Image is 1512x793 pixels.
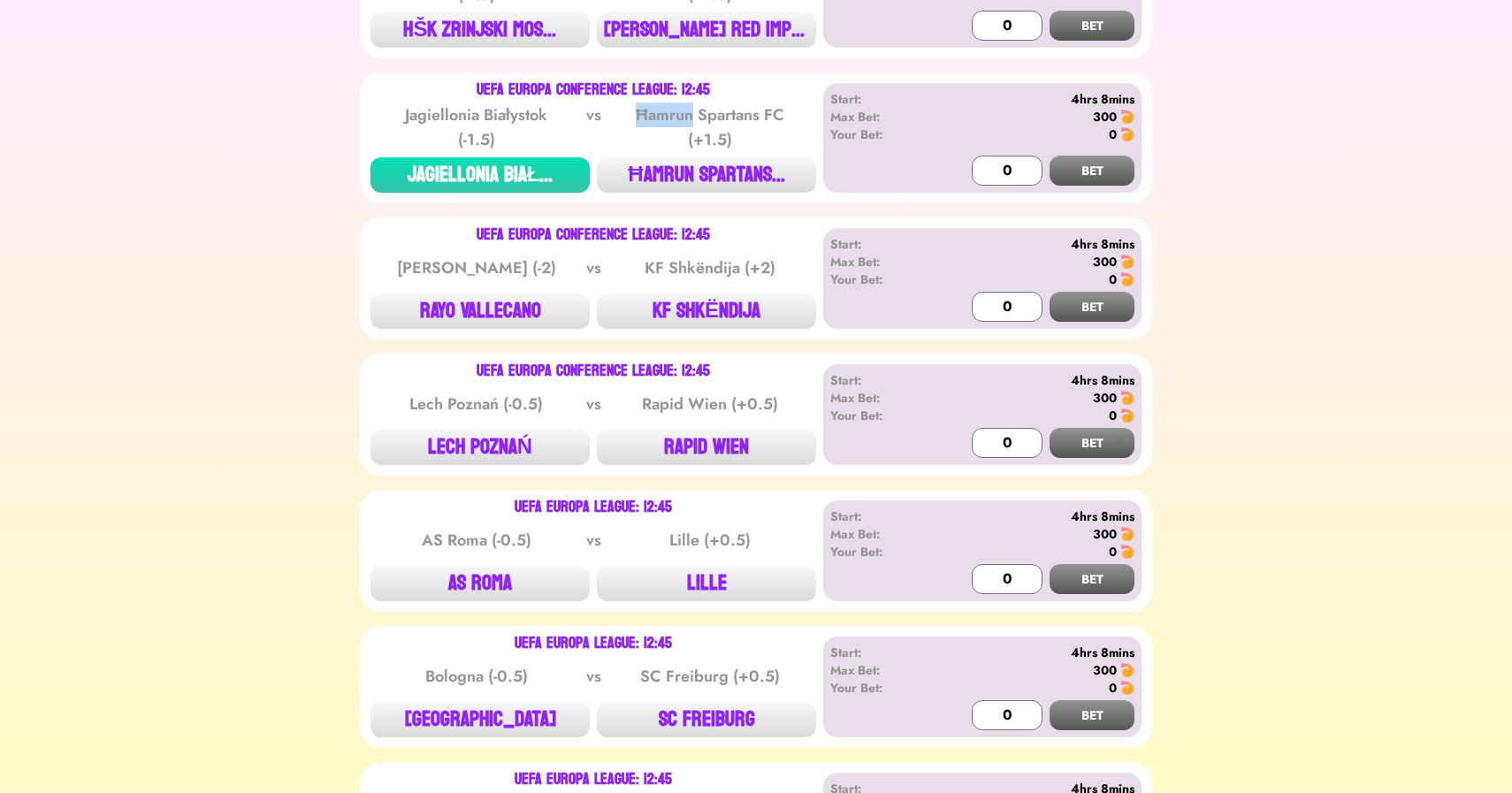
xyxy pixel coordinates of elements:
button: LILLE [597,566,816,601]
div: UEFA Europa Conference League: 12:45 [477,83,710,97]
div: UEFA Europa Conference League: 12:45 [477,364,710,378]
div: UEFA Europa League: 12:45 [515,500,672,515]
button: RAYO VALLECANO [370,294,590,329]
img: 🍤 [1120,681,1134,695]
div: 4hrs 8mins [932,90,1134,108]
img: 🍤 [1120,663,1134,677]
div: 0 [1109,407,1117,424]
button: BET [1050,156,1134,186]
div: 4hrs 8mins [932,507,1134,525]
div: 300 [1093,108,1117,126]
button: ĦAMRUN SPARTANS... [597,157,816,193]
div: 300 [1093,661,1117,679]
div: vs [583,255,605,280]
div: vs [583,528,605,553]
div: SC Freiburg (+0.5) [621,664,799,689]
img: 🍤 [1120,255,1134,269]
img: 🍤 [1120,110,1134,124]
div: Max Bet: [830,389,932,407]
div: 4hrs 8mins [932,235,1134,253]
button: [GEOGRAPHIC_DATA] [370,702,590,737]
div: 0 [1109,126,1117,143]
div: 0 [1109,543,1117,560]
div: 300 [1093,525,1117,543]
div: Jagiellonia Białystok (-1.5) [387,103,566,152]
div: Max Bet: [830,525,932,543]
div: Your Bet: [830,679,932,697]
button: RAPID WIEN [597,430,816,465]
div: UEFA Europa League: 12:45 [515,637,672,651]
div: Start: [830,235,932,253]
button: [PERSON_NAME] RED IMPS... [597,12,816,48]
div: Start: [830,90,932,108]
img: 🍤 [1120,408,1134,423]
button: BET [1050,292,1134,322]
div: Ħamrun Spartans FC (+1.5) [621,103,799,152]
div: Bologna (-0.5) [387,664,566,689]
img: 🍤 [1120,127,1134,141]
div: vs [583,392,605,416]
img: 🍤 [1120,527,1134,541]
div: Your Bet: [830,407,932,424]
button: BET [1050,700,1134,730]
div: 300 [1093,389,1117,407]
div: 300 [1093,253,1117,271]
div: UEFA Europa League: 12:45 [515,773,672,787]
button: BET [1050,428,1134,458]
div: 0 [1109,679,1117,697]
button: AS ROMA [370,566,590,601]
div: Your Bet: [830,271,932,288]
div: AS Roma (-0.5) [387,528,566,553]
img: 🍤 [1120,272,1134,286]
div: Max Bet: [830,253,932,271]
div: Start: [830,371,932,389]
div: Your Bet: [830,126,932,143]
div: Lille (+0.5) [621,528,799,553]
div: vs [583,664,605,689]
div: vs [583,103,605,152]
button: SC FREIBURG [597,702,816,737]
button: LECH POZNAŃ [370,430,590,465]
div: Lech Poznań (-0.5) [387,392,566,416]
button: JAGIELLONIA BIAŁ... [370,157,590,193]
div: Max Bet: [830,661,932,679]
div: Rapid Wien (+0.5) [621,392,799,416]
button: HŠK ZRINJSKI MOS... [370,12,590,48]
button: KF SHKËNDIJA [597,294,816,329]
button: BET [1050,564,1134,594]
button: BET [1050,11,1134,41]
div: [PERSON_NAME] (-2) [387,255,566,280]
img: 🍤 [1120,391,1134,405]
img: 🍤 [1120,545,1134,559]
div: Start: [830,644,932,661]
div: 4hrs 8mins [932,371,1134,389]
div: Start: [830,507,932,525]
div: 4hrs 8mins [932,644,1134,661]
div: 0 [1109,271,1117,288]
div: Max Bet: [830,108,932,126]
div: Your Bet: [830,543,932,560]
div: KF Shkëndija (+2) [621,255,799,280]
div: UEFA Europa Conference League: 12:45 [477,228,710,242]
